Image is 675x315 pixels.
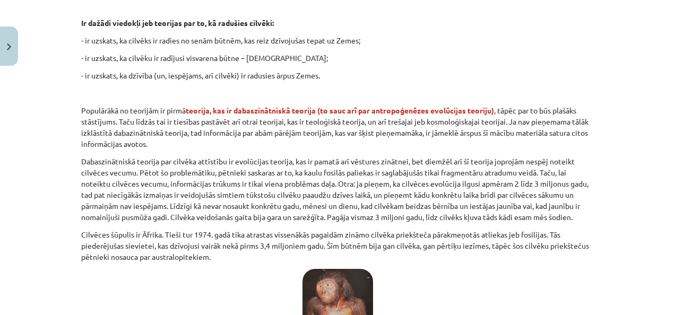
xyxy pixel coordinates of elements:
[81,35,594,46] p: - ir uzskats, ka cilvēks ir radies no senām būtnēm, kas reiz dzīvojušas tepat uz Zemes;
[81,105,594,150] p: Populārākā no teorijām ir pirmā , tāpēc par to būs plašāks stāstījums. Taču līdzās tai ir tiesība...
[7,43,11,50] img: icon-close-lesson-0947bae3869378f0d4975bcd49f059093ad1ed9edebbc8119c70593378902aed.svg
[81,52,594,64] p: - ir uzskats, ka cilvēku ir radījusi visvarena būtne – [DEMOGRAPHIC_DATA];
[186,106,494,115] strong: teorija, kas ir dabaszinātniskā teorija (to sauc arī par antropoģenēzes evolūcijas teoriju)
[81,229,594,262] p: Cilvēces šūpulis ir Āfrika. Tieši tur 1974. gadā tika atrastas vissenākās pagaidām zināmo cilvēka...
[81,156,594,223] p: Dabaszinātniskā teorija par cilvēka attīstību ir evolūcijas teorija, kas ir pamatā arī vēstures z...
[81,18,274,28] strong: Ir dažādi viedokļi jeb teorijas par to, kā radušies cilvēki:
[81,70,594,81] p: - ir uzskats, ka dzīvība (un, iespējams, arī cilvēki) ir radusies ārpus Zemes.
